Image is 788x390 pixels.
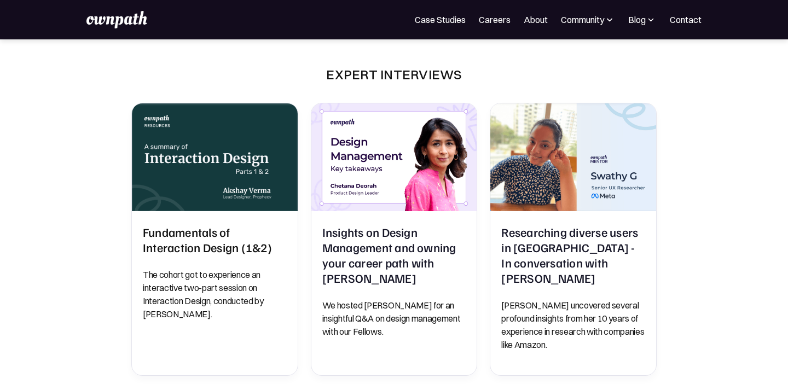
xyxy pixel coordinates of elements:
h2: Fundamentals of Interaction Design (1&2) [143,224,287,255]
div: Blog [628,13,646,26]
a: Contact [670,13,702,26]
a: Careers [479,13,511,26]
p: [PERSON_NAME] uncovered several profound insights from her 10 years of experience in research wit... [501,299,645,351]
p: We hosted [PERSON_NAME] for an insightful Q&A on design management with our Fellows. [322,299,466,338]
a: Insights on Design Management and owning your career path with Chetana DeorahInsights on Design M... [311,103,478,376]
div: Community [561,13,604,26]
img: Fundamentals of Interaction Design (1&2) [132,103,298,211]
div: Community [561,13,615,26]
div: Blog [628,13,657,26]
p: The cohort got to experience an interactive two-part session on Interaction Design, conducted by ... [143,268,287,321]
img: Researching diverse users in India - In conversation with Swathy G [490,103,656,211]
a: Case Studies [415,13,466,26]
a: Fundamentals of Interaction Design (1&2)Fundamentals of Interaction Design (1&2)The cohort got to... [131,103,298,376]
h2: Insights on Design Management and owning your career path with [PERSON_NAME] [322,224,466,286]
a: Researching diverse users in India - In conversation with Swathy GResearching diverse users in [G... [490,103,657,376]
img: Insights on Design Management and owning your career path with Chetana Deorah [311,103,477,211]
div: Expert Interviews [326,66,461,83]
a: About [524,13,548,26]
h2: Researching diverse users in [GEOGRAPHIC_DATA] - In conversation with [PERSON_NAME] [501,224,645,286]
